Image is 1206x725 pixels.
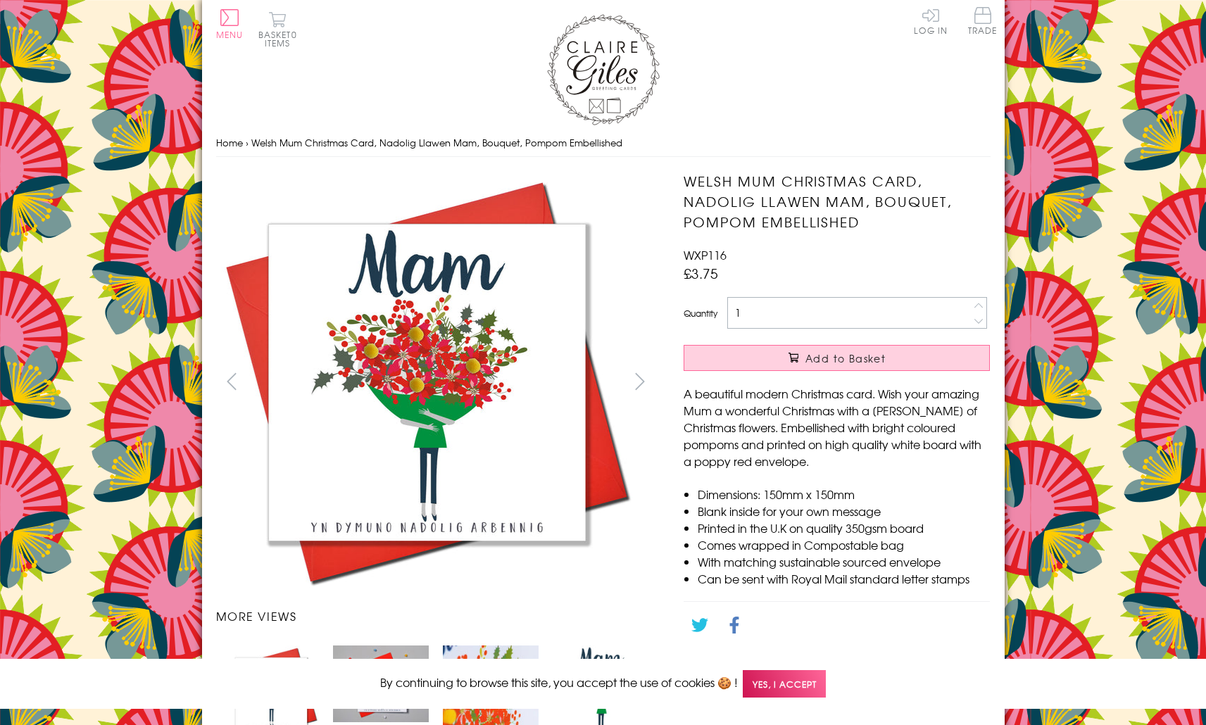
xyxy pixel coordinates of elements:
[914,7,948,34] a: Log In
[696,655,832,672] a: Go back to the collection
[216,28,244,41] span: Menu
[684,307,717,320] label: Quantity
[547,14,660,125] img: Claire Giles Greetings Cards
[684,263,718,283] span: £3.75
[698,570,990,587] li: Can be sent with Royal Mail standard letter stamps
[805,351,886,365] span: Add to Basket
[684,171,990,232] h1: Welsh Mum Christmas Card, Nadolig Llawen Mam, Bouquet, Pompom Embellished
[684,246,727,263] span: WXP116
[333,645,429,722] img: Welsh Mum Christmas Card, Nadolig Llawen Mam, Bouquet, Pompom Embellished
[684,385,990,469] p: A beautiful modern Christmas card. Wish your amazing Mum a wonderful Christmas with a [PERSON_NAM...
[216,129,991,158] nav: breadcrumbs
[216,607,656,624] h3: More views
[216,9,244,39] button: Menu
[215,171,638,593] img: Welsh Mum Christmas Card, Nadolig Llawen Mam, Bouquet, Pompom Embellished
[216,136,243,149] a: Home
[251,136,622,149] span: Welsh Mum Christmas Card, Nadolig Llawen Mam, Bouquet, Pompom Embellished
[698,519,990,536] li: Printed in the U.K on quality 350gsm board
[655,171,1078,509] img: Welsh Mum Christmas Card, Nadolig Llawen Mam, Bouquet, Pompom Embellished
[698,536,990,553] li: Comes wrapped in Compostable bag
[698,486,990,503] li: Dimensions: 150mm x 150mm
[743,670,826,698] span: Yes, I accept
[258,11,297,47] button: Basket0 items
[684,345,990,371] button: Add to Basket
[624,365,655,397] button: next
[698,553,990,570] li: With matching sustainable sourced envelope
[246,136,249,149] span: ›
[968,7,998,37] a: Trade
[698,503,990,519] li: Blank inside for your own message
[265,28,297,49] span: 0 items
[968,7,998,34] span: Trade
[216,365,248,397] button: prev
